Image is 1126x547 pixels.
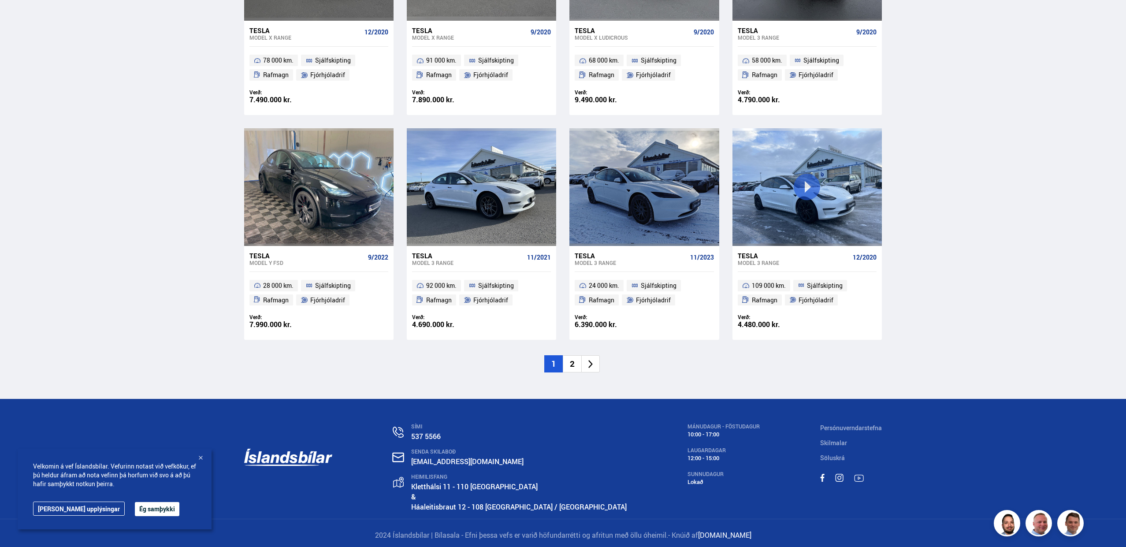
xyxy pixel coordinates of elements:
div: Model 3 RANGE [412,260,524,266]
span: 68 000 km. [589,55,619,66]
a: Söluskrá [820,454,845,462]
li: 1 [544,355,563,372]
span: Fjórhjóladrif [799,295,833,305]
button: Ég samþykki [135,502,179,516]
img: nhp88E3Fdnt1Opn2.png [995,511,1022,538]
span: Fjórhjóladrif [473,70,508,80]
span: Sjálfskipting [478,280,514,291]
span: Rafmagn [752,295,777,305]
div: LAUGARDAGAR [687,447,760,454]
span: Rafmagn [426,295,452,305]
div: Verð: [412,314,482,320]
div: SÍMI [411,424,627,430]
img: gp4YpyYFnEr45R34.svg [393,477,404,488]
a: 537 5566 [411,432,441,441]
div: 12:00 - 15:00 [687,455,760,461]
a: Persónuverndarstefna [820,424,882,432]
a: Kletthálsi 11 - 110 [GEOGRAPHIC_DATA] [411,482,538,491]
div: Tesla [575,26,690,34]
span: Fjórhjóladrif [636,295,671,305]
span: Rafmagn [263,295,289,305]
div: Model Y FSD [249,260,364,266]
a: Tesla Model 3 RANGE 11/2021 92 000 km. Sjálfskipting Rafmagn Fjórhjóladrif Verð: 4.690.000 kr. [407,246,556,340]
div: 4.480.000 kr. [738,321,807,328]
span: - Knúið af [668,530,698,540]
span: Sjálfskipting [803,55,839,66]
div: Tesla [412,26,527,34]
img: n0V2lOsqF3l1V2iz.svg [393,427,404,438]
a: Tesla Model 3 RANGE 12/2020 109 000 km. Sjálfskipting Rafmagn Fjórhjóladrif Verð: 4.480.000 kr. [732,246,882,340]
a: Skilmalar [820,439,847,447]
div: 7.490.000 kr. [249,96,319,104]
span: Sjálfskipting [641,280,676,291]
div: 4.790.000 kr. [738,96,807,104]
a: Tesla Model Y FSD 9/2022 28 000 km. Sjálfskipting Rafmagn Fjórhjóladrif Verð: 7.990.000 kr. [244,246,394,340]
div: SENDA SKILABOÐ [411,449,627,455]
a: [DOMAIN_NAME] [698,530,751,540]
div: Verð: [575,89,644,96]
div: Verð: [738,89,807,96]
div: Tesla [738,252,849,260]
span: 24 000 km. [589,280,619,291]
a: Tesla Model 3 RANGE 11/2023 24 000 km. Sjálfskipting Rafmagn Fjórhjóladrif Verð: 6.390.000 kr. [569,246,719,340]
img: FbJEzSuNWCJXmdc-.webp [1059,511,1085,538]
span: 11/2021 [527,254,551,261]
span: 92 000 km. [426,280,457,291]
span: Sjálfskipting [315,280,351,291]
span: 9/2020 [856,29,877,36]
div: HEIMILISFANG [411,474,627,480]
span: Rafmagn [589,70,614,80]
a: Tesla Model X RANGE 9/2020 91 000 km. Sjálfskipting Rafmagn Fjórhjóladrif Verð: 7.890.000 kr. [407,21,556,115]
div: Model X RANGE [412,34,527,41]
span: 12/2020 [853,254,877,261]
div: MÁNUDAGUR - FÖSTUDAGUR [687,424,760,430]
div: Tesla [249,26,361,34]
span: 11/2023 [690,254,714,261]
div: 7.890.000 kr. [412,96,482,104]
p: 2024 Íslandsbílar | Bílasala - Efni þessa vefs er varið höfundarrétti og afritun með öllu óheimil. [244,530,882,540]
span: 78 000 km. [263,55,294,66]
span: Rafmagn [263,70,289,80]
div: Tesla [249,252,364,260]
div: Verð: [412,89,482,96]
div: Verð: [738,314,807,320]
div: Model 3 RANGE [738,260,849,266]
div: 9.490.000 kr. [575,96,644,104]
span: Fjórhjóladrif [473,295,508,305]
span: Fjórhjóladrif [310,70,345,80]
a: [PERSON_NAME] upplýsingar [33,502,125,516]
span: Sjálfskipting [478,55,514,66]
span: 58 000 km. [752,55,782,66]
span: Rafmagn [426,70,452,80]
span: 12/2020 [364,29,388,36]
span: Rafmagn [752,70,777,80]
div: SUNNUDAGUR [687,471,760,477]
span: Fjórhjóladrif [636,70,671,80]
div: Model 3 RANGE [575,260,686,266]
span: 109 000 km. [752,280,786,291]
a: Tesla Model 3 RANGE 9/2020 58 000 km. Sjálfskipting Rafmagn Fjórhjóladrif Verð: 4.790.000 kr. [732,21,882,115]
span: 9/2020 [694,29,714,36]
span: Rafmagn [589,295,614,305]
div: Verð: [575,314,644,320]
div: Lokað [687,479,760,485]
button: Opna LiveChat spjallviðmót [7,4,33,30]
a: [EMAIL_ADDRESS][DOMAIN_NAME] [411,457,524,466]
div: Verð: [249,314,319,320]
img: nHj8e-n-aHgjukTg.svg [392,452,404,462]
div: 7.990.000 kr. [249,321,319,328]
div: Tesla [738,26,853,34]
span: Fjórhjóladrif [799,70,833,80]
span: 28 000 km. [263,280,294,291]
span: 9/2020 [531,29,551,36]
span: Sjálfskipting [315,55,351,66]
img: siFngHWaQ9KaOqBr.png [1027,511,1053,538]
div: 4.690.000 kr. [412,321,482,328]
div: Tesla [412,252,524,260]
div: Verð: [249,89,319,96]
li: 2 [563,355,581,372]
div: 10:00 - 17:00 [687,431,760,438]
span: Fjórhjóladrif [310,295,345,305]
a: Tesla Model X LUDICROUS 9/2020 68 000 km. Sjálfskipting Rafmagn Fjórhjóladrif Verð: 9.490.000 kr. [569,21,719,115]
div: 6.390.000 kr. [575,321,644,328]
